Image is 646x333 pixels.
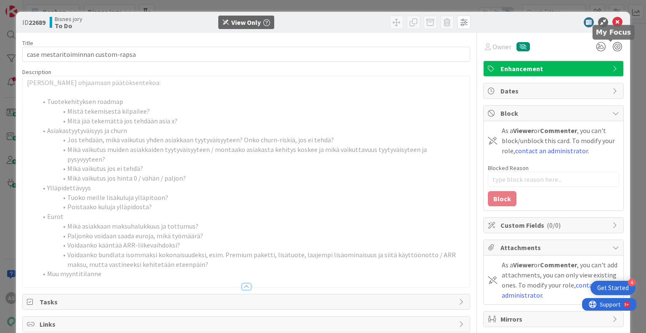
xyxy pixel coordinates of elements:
li: Mistä tekemisestä kilpailee? [37,107,465,116]
div: As a or , you can't block/unblock this card. To modify your role, . [502,125,619,156]
span: Owner [492,42,511,52]
a: contact an administrator [515,147,588,155]
li: Muu myyntitilanne [37,269,465,279]
label: Title [22,39,33,47]
button: Block [488,191,516,206]
li: Voidaanko bundlata isommaksi kokonaisuudeksi, esim. Premium paketti, lisätuote, laajempi lisäomin... [37,250,465,269]
b: 22689 [29,18,45,27]
span: Dates [500,86,608,96]
li: Jos tehdään, mikä vaikutus yhden asiakkaan tyytyväisyyteen? Onko churn-riskiä, jos ei tehdä? [37,135,465,145]
input: type card name here... [22,47,470,62]
span: Support [18,1,38,11]
li: Paljonko voidaan saada euroja, mikä työmäärä? [37,231,465,241]
span: Enhancement [500,64,608,74]
span: Links [40,319,454,329]
h5: My Focus [596,28,631,36]
b: Viewer [513,261,534,269]
li: Tuoko meille lisäkuluja ylläpitoon? [37,193,465,202]
span: Custom Fields [500,220,608,230]
div: View Only [231,17,261,27]
li: Poistaako kuluja ylläpidosta? [37,202,465,212]
label: Blocked Reason [488,164,529,172]
li: Voidaanko kääntää ARR-liikevaihdoksi? [37,240,465,250]
span: Description [22,68,51,76]
div: 4 [628,279,635,286]
div: As a or , you can't add attachments, you can only view existing ones. To modify your role, . [502,260,619,300]
b: Commenter [540,126,577,135]
div: 9+ [42,3,47,10]
li: Mikä asiakkaan maksuhalukkuus ja tottumus? [37,221,465,231]
span: ID [22,17,45,27]
span: Mirrors [500,314,608,324]
span: Bisnes jory [55,16,82,22]
li: Ylläpidettävyys [37,183,465,193]
b: Viewer [513,126,534,135]
b: To Do [55,22,82,29]
li: Mikä vaikutus jos ei tehdä? [37,164,465,173]
li: Tuotekehityksen roadmap [37,97,465,107]
div: Open Get Started checklist, remaining modules: 4 [590,281,635,295]
div: Get Started [597,284,629,292]
span: Tasks [40,297,454,307]
span: ( 0/0 ) [547,221,561,229]
li: Asiakastyytyväisyys ja churn [37,126,465,136]
b: Commenter [540,261,577,269]
li: Mitä jää tekemättä jos tehdään asia x? [37,116,465,126]
span: Block [500,108,608,118]
li: Eurot [37,212,465,221]
span: Attachments [500,242,608,253]
li: Mikä vaikutus jos hinta 0 / vähän / paljon? [37,173,465,183]
p: [PERSON_NAME] ohjaamaan päätöksentekoa: [27,78,465,88]
li: Mikä vaikutus muiden asiakkaiden tyytyväisyyteen / montaako asiakasta kehitys koskee ja mikä vaik... [37,145,465,164]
